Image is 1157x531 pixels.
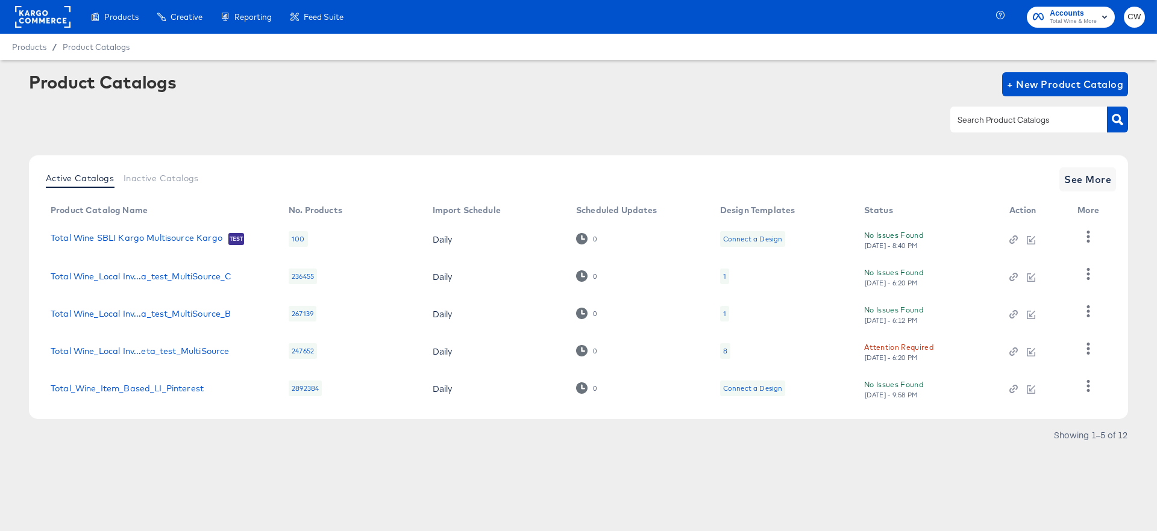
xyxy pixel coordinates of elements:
[720,306,729,321] div: 1
[1129,10,1140,24] span: CW
[289,306,316,321] div: 267139
[720,380,785,396] div: Connect a Design
[864,341,933,353] div: Attention Required
[51,233,222,245] a: Total Wine SBLI Kargo Multisource Kargo
[720,269,729,284] div: 1
[289,231,307,247] div: 100
[124,173,199,183] span: Inactive Catalogs
[1059,167,1116,191] button: See More
[592,384,597,393] div: 0
[723,272,726,281] div: 1
[46,173,114,183] span: Active Catalogs
[723,309,726,318] div: 1
[720,205,795,215] div: Design Templates
[51,309,231,318] a: Total Wine_Local Inv...a_test_MultiSource_B
[720,343,730,359] div: 8
[1002,72,1128,96] button: + New Product Catalog
[51,272,231,281] a: Total Wine_Local Inv...a_test_MultiSource_C
[592,347,597,355] div: 0
[864,341,933,362] button: Attention Required[DATE] - 6:20 PM
[1050,7,1097,20] span: Accounts
[423,370,566,407] td: Daily
[304,12,343,22] span: Feed Suite
[864,353,918,362] div: [DATE] - 6:20 PM
[592,235,597,243] div: 0
[576,205,657,215] div: Scheduled Updates
[234,12,272,22] span: Reporting
[12,42,46,52] span: Products
[289,380,322,396] div: 2892384
[576,233,597,244] div: 0
[51,346,229,356] a: Total Wine_Local Inv...eta_test_MultiSource
[576,270,597,282] div: 0
[423,332,566,370] td: Daily
[228,234,245,244] span: Test
[423,220,566,258] td: Daily
[1050,17,1097,26] span: Total Wine & More
[171,12,202,22] span: Creative
[423,295,566,332] td: Daily
[1027,7,1115,28] button: AccountsTotal Wine & More
[854,201,1000,220] th: Status
[592,272,597,281] div: 0
[1007,76,1123,93] span: + New Product Catalog
[46,42,63,52] span: /
[723,234,782,244] div: Connect a Design
[289,269,317,284] div: 236455
[723,346,727,356] div: 8
[1124,7,1145,28] button: CW
[63,42,130,52] a: Product Catalogs
[433,205,501,215] div: Import Schedule
[720,231,785,247] div: Connect a Design
[1068,201,1114,220] th: More
[423,258,566,295] td: Daily
[592,309,597,318] div: 0
[29,72,176,92] div: Product Catalogs
[1064,171,1111,188] span: See More
[104,12,139,22] span: Products
[1053,430,1128,439] div: Showing 1–5 of 12
[1000,201,1068,220] th: Action
[289,343,317,359] div: 247652
[576,308,597,319] div: 0
[51,205,148,215] div: Product Catalog Name
[51,383,204,393] a: Total_Wine_Item_Based_LI_Pinterest
[289,205,342,215] div: No. Products
[955,113,1083,127] input: Search Product Catalogs
[576,382,597,394] div: 0
[723,383,782,393] div: Connect a Design
[576,345,597,356] div: 0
